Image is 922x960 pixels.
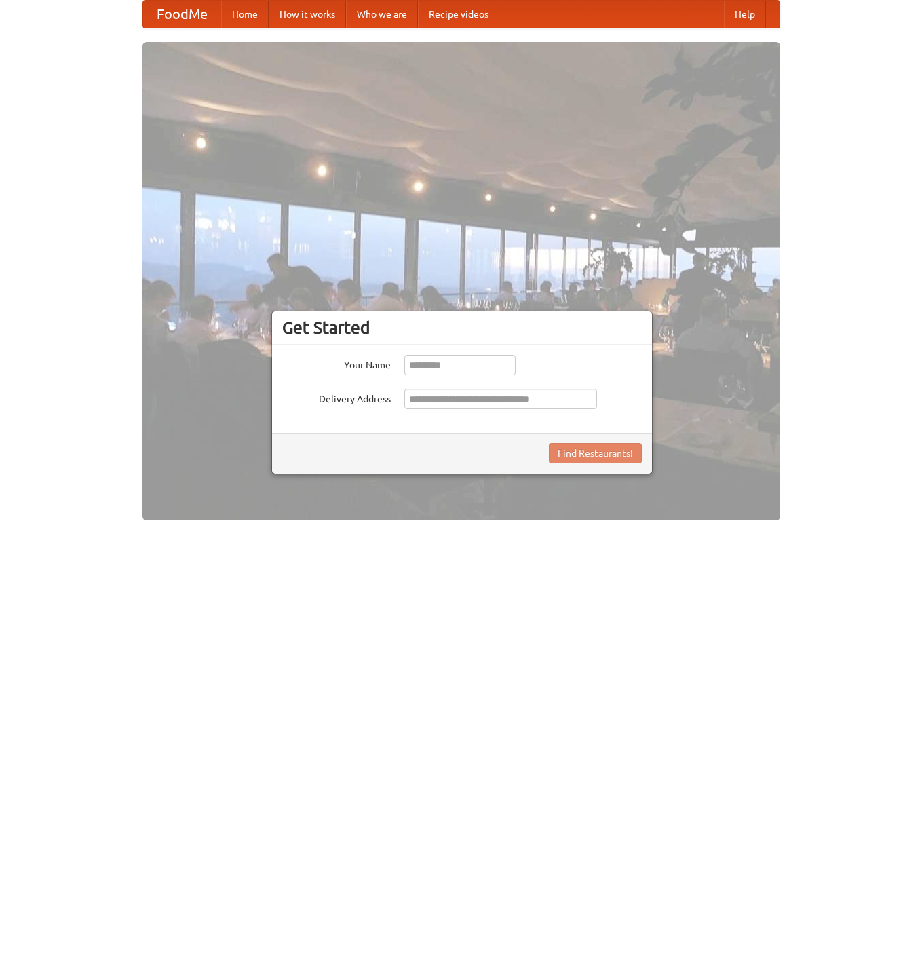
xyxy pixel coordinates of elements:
[418,1,499,28] a: Recipe videos
[549,443,642,463] button: Find Restaurants!
[143,1,221,28] a: FoodMe
[346,1,418,28] a: Who we are
[282,355,391,372] label: Your Name
[221,1,269,28] a: Home
[269,1,346,28] a: How it works
[282,318,642,338] h3: Get Started
[282,389,391,406] label: Delivery Address
[724,1,766,28] a: Help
